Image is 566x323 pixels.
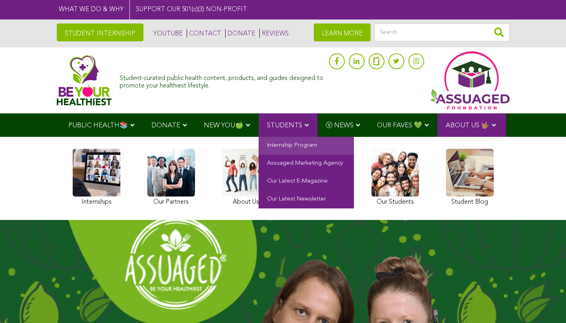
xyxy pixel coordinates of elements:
[259,29,289,38] a: REVIEWS
[57,55,112,105] img: Assuaged
[259,137,354,155] a: Internship Program
[68,122,128,129] span: PUBLIC HEALTH📚
[204,122,243,129] span: NEW YOU🍏
[326,122,354,129] span: Ⓥ NEWS
[267,122,302,129] span: STUDENTS
[375,23,510,41] input: Search
[187,29,221,38] a: CONTACT
[151,29,183,38] a: YOUTUBE
[225,29,255,38] a: DONATE
[259,173,354,191] a: Our Latest E-Magazine
[120,71,325,90] div: Student-curated public health content, products, and guides designed to promote your healthiest l...
[57,113,510,137] div: Navigation Menu
[446,122,489,129] span: ABOUT US 🤟🏽
[259,191,354,208] a: Our Latest Newsletter
[151,122,180,129] span: DONATE
[259,155,354,173] a: Assuaged Marketing Agency
[373,57,379,65] img: glassdoor
[377,122,422,129] span: OUR FAVES 💚
[430,51,510,109] img: Assuaged App
[314,23,371,41] a: LEARN MORE
[57,23,143,41] a: STUDENT INTERNSHIP
[526,285,566,323] iframe: Chat Widget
